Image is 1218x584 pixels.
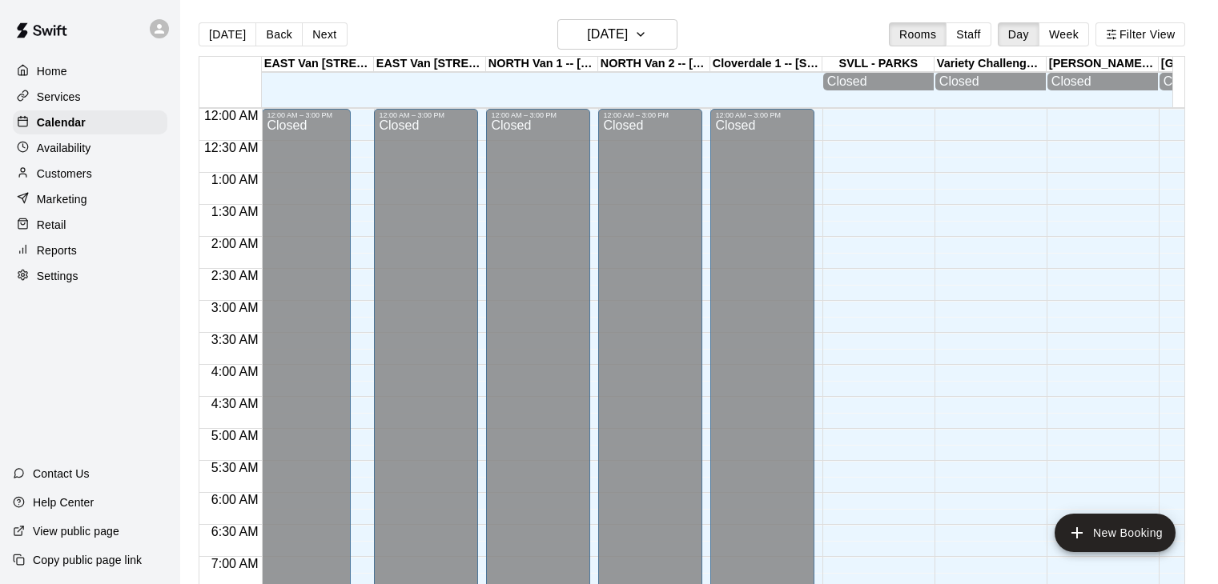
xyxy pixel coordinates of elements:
[207,557,263,570] span: 7:00 AM
[827,74,930,89] div: Closed
[13,213,167,237] a: Retail
[1095,22,1185,46] button: Filter View
[37,242,77,258] p: Reports
[486,57,598,72] div: NORTH Van 1 -- [STREET_ADDRESS]
[13,238,167,262] a: Reports
[200,141,263,154] span: 12:30 AM
[1055,514,1176,552] button: add
[207,269,263,282] span: 2:30 AM
[603,111,697,119] div: 12:00 AM – 3:00 PM
[998,22,1039,46] button: Day
[13,85,167,109] a: Services
[262,57,374,72] div: EAST Van [STREET_ADDRESS]
[939,74,1042,89] div: Closed
[13,110,167,134] a: Calendar
[207,301,263,314] span: 3:00 AM
[587,23,628,46] h6: [DATE]
[302,22,347,46] button: Next
[37,140,91,156] p: Availability
[37,63,67,79] p: Home
[13,162,167,186] a: Customers
[13,59,167,83] a: Home
[491,111,585,119] div: 12:00 AM – 3:00 PM
[207,429,263,442] span: 5:00 AM
[33,494,94,510] p: Help Center
[207,493,263,506] span: 6:00 AM
[13,264,167,288] a: Settings
[207,461,263,474] span: 5:30 AM
[207,365,263,378] span: 4:00 AM
[200,109,263,122] span: 12:00 AM
[37,89,81,105] p: Services
[710,57,822,72] div: Cloverdale 1 -- [STREET_ADDRESS]
[207,205,263,218] span: 1:30 AM
[13,187,167,211] a: Marketing
[37,114,86,130] p: Calendar
[37,166,92,182] p: Customers
[598,57,710,72] div: NORTH Van 2 -- [STREET_ADDRESS]
[33,552,142,568] p: Copy public page link
[37,217,66,233] p: Retail
[33,466,90,482] p: Contact Us
[207,397,263,410] span: 4:30 AM
[207,333,263,346] span: 3:30 AM
[946,22,991,46] button: Staff
[1039,22,1089,46] button: Week
[255,22,303,46] button: Back
[822,57,935,72] div: SVLL - PARKS
[33,523,119,539] p: View public page
[207,237,263,250] span: 2:00 AM
[889,22,947,46] button: Rooms
[935,57,1047,72] div: Variety Challenger Diamond, [STREET_ADDRESS][PERSON_NAME]
[13,136,167,160] a: Availability
[1047,57,1159,72] div: [PERSON_NAME] Park - [STREET_ADDRESS]
[199,22,256,46] button: [DATE]
[37,268,78,284] p: Settings
[207,173,263,186] span: 1:00 AM
[557,19,677,50] button: [DATE]
[267,111,346,119] div: 12:00 AM – 3:00 PM
[379,111,473,119] div: 12:00 AM – 3:00 PM
[374,57,486,72] div: EAST Van [STREET_ADDRESS]
[715,111,810,119] div: 12:00 AM – 3:00 PM
[1051,74,1154,89] div: Closed
[37,191,87,207] p: Marketing
[207,525,263,538] span: 6:30 AM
